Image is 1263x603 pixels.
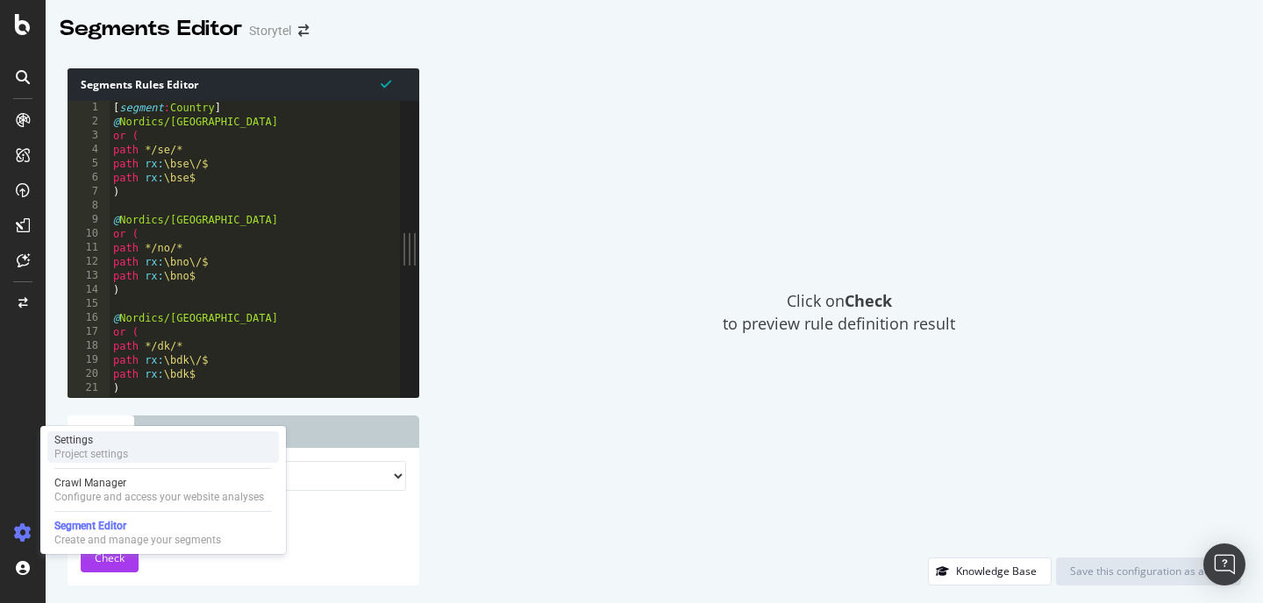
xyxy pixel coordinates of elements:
[928,564,1052,578] a: Knowledge Base
[68,68,419,101] div: Segments Rules Editor
[68,353,110,367] div: 19
[47,474,279,506] a: Crawl ManagerConfigure and access your website analyses
[381,75,391,92] span: Syntax is valid
[68,269,110,283] div: 13
[54,433,128,447] div: Settings
[68,339,110,353] div: 18
[1203,543,1245,585] div: Open Intercom Messenger
[54,447,128,461] div: Project settings
[68,381,110,395] div: 21
[68,101,110,115] div: 1
[54,519,221,533] div: Segment Editor
[68,157,110,171] div: 5
[60,14,242,44] div: Segments Editor
[1070,564,1227,578] div: Save this configuration as active
[68,283,110,297] div: 14
[68,395,110,409] div: 22
[298,25,309,37] div: arrow-right-arrow-left
[68,415,134,448] a: Checker
[723,290,955,335] span: Click on to preview rule definition result
[1056,557,1241,585] button: Save this configuration as active
[139,415,200,448] a: History
[54,533,221,547] div: Create and manage your segments
[68,129,110,143] div: 3
[956,564,1037,578] div: Knowledge Base
[68,115,110,129] div: 2
[68,311,110,325] div: 16
[68,325,110,339] div: 17
[68,241,110,255] div: 11
[95,550,125,565] span: Check
[68,171,110,185] div: 6
[68,255,110,269] div: 12
[68,213,110,227] div: 9
[68,143,110,157] div: 4
[54,490,264,504] div: Configure and access your website analyses
[68,297,110,311] div: 15
[68,199,110,213] div: 8
[928,557,1052,585] button: Knowledge Base
[47,431,279,463] a: SettingsProject settings
[68,227,110,241] div: 10
[845,290,892,311] strong: Check
[54,476,264,490] div: Crawl Manager
[68,185,110,199] div: 7
[47,517,279,549] a: Segment EditorCreate and manage your segments
[68,367,110,381] div: 20
[81,544,139,572] button: Check
[249,22,291,39] div: Storytel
